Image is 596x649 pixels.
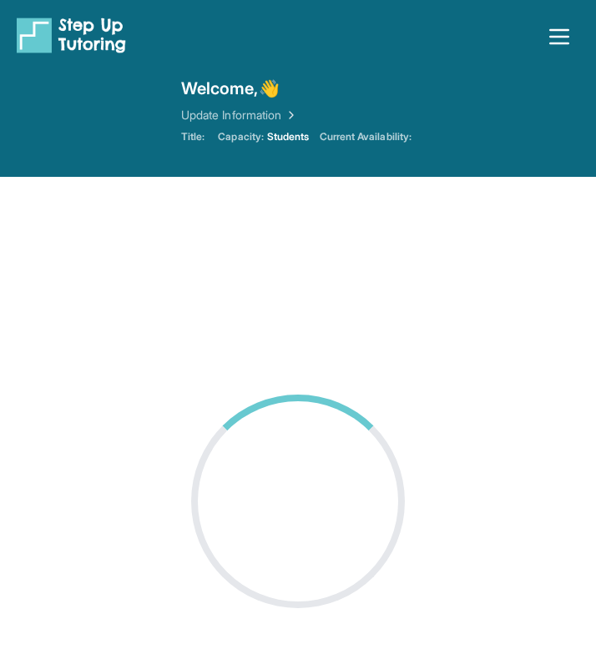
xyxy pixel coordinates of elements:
[181,130,205,143] span: Title:
[320,130,412,143] span: Current Availability:
[281,107,298,123] img: Chevron Right
[181,77,280,100] span: Welcome, 👋
[17,17,126,53] img: logo
[267,130,310,143] span: Students
[218,130,264,143] span: Capacity:
[181,107,298,123] a: Update Information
